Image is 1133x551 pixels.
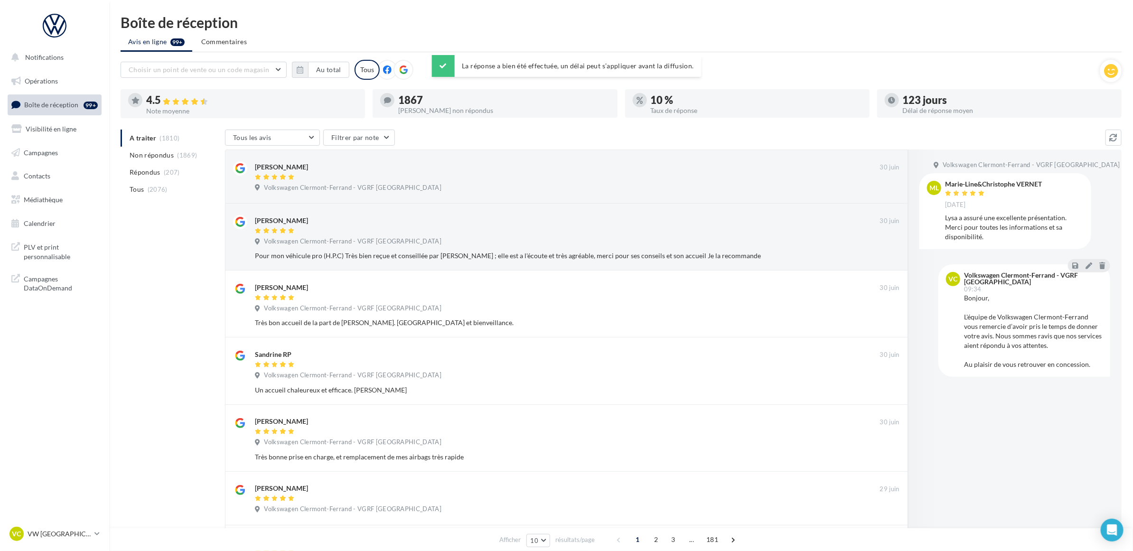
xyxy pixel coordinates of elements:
span: 10 [531,537,539,544]
span: Répondus [130,168,160,177]
span: Contacts [24,172,50,180]
span: VC [949,274,958,284]
div: Un accueil chaleureux et efficace. [PERSON_NAME] [255,385,838,395]
span: 30 juin [880,418,899,427]
a: PLV et print personnalisable [6,237,103,265]
a: Opérations [6,71,103,91]
span: Volkswagen Clermont-Ferrand - VGRF [GEOGRAPHIC_DATA] [264,371,441,380]
div: [PERSON_NAME] [255,417,308,426]
span: 1 [630,532,645,547]
button: Au total [292,62,349,78]
span: 181 [702,532,722,547]
div: Open Intercom Messenger [1101,519,1124,542]
a: Campagnes [6,143,103,163]
span: 09:34 [964,286,982,292]
button: Choisir un point de vente ou un code magasin [121,62,287,78]
span: Campagnes [24,148,58,156]
button: Notifications [6,47,100,67]
span: Visibilité en ligne [26,125,76,133]
span: 30 juin [880,163,899,172]
span: PLV et print personnalisable [24,241,98,261]
span: Campagnes DataOnDemand [24,272,98,293]
span: Afficher [500,535,521,544]
span: Volkswagen Clermont-Ferrand - VGRF [GEOGRAPHIC_DATA] [264,237,441,246]
a: Calendrier [6,214,103,233]
span: Volkswagen Clermont-Ferrand - VGRF [GEOGRAPHIC_DATA] [264,304,441,313]
span: Boîte de réception [24,101,78,109]
div: 99+ [84,102,98,109]
span: ML [929,183,939,193]
span: 30 juin [880,351,899,359]
div: [PERSON_NAME] [255,484,308,493]
span: Calendrier [24,219,56,227]
a: Contacts [6,166,103,186]
span: Commentaires [201,37,247,47]
button: Tous les avis [225,130,320,146]
a: Boîte de réception99+ [6,94,103,115]
button: Au total [308,62,349,78]
div: Tous [355,60,380,80]
div: [PERSON_NAME] [255,283,308,292]
div: [PERSON_NAME] [255,216,308,225]
div: 4.5 [146,95,357,106]
div: 10 % [651,95,862,105]
span: Volkswagen Clermont-Ferrand - VGRF [GEOGRAPHIC_DATA] [264,438,441,447]
a: Campagnes DataOnDemand [6,269,103,297]
span: Tous [130,185,144,194]
span: 29 juin [880,485,899,494]
span: 30 juin [880,284,899,292]
p: VW [GEOGRAPHIC_DATA] [28,529,91,539]
span: Choisir un point de vente ou un code magasin [129,65,269,74]
span: Médiathèque [24,196,63,204]
span: Non répondus [130,150,174,160]
div: [PERSON_NAME] non répondus [398,107,609,114]
div: Marie-Line&Christophe VERNET [945,181,1042,187]
span: Volkswagen Clermont-Ferrand - VGRF [GEOGRAPHIC_DATA] [264,505,441,514]
span: Tous les avis [233,133,272,141]
div: Sandrine RP [255,350,291,359]
div: Pour mon véhicule pro (H.P.C) Très bien reçue et conseillée par [PERSON_NAME] ; elle est a l'écou... [255,251,838,261]
span: (207) [164,168,180,176]
a: VC VW [GEOGRAPHIC_DATA] [8,525,102,543]
span: 2 [648,532,664,547]
button: 10 [526,534,551,547]
span: Volkswagen Clermont-Ferrand - VGRF [GEOGRAPHIC_DATA] [264,184,441,192]
span: [DATE] [945,201,966,209]
span: ... [684,532,699,547]
span: VC [12,529,21,539]
a: Médiathèque [6,190,103,210]
div: 1867 [398,95,609,105]
div: La réponse a bien été effectuée, un délai peut s’appliquer avant la diffusion. [431,55,701,77]
div: Très bon accueil de la part de [PERSON_NAME]. [GEOGRAPHIC_DATA] et bienveillance. [255,318,838,327]
span: (1869) [178,151,197,159]
div: Très bonne prise en charge, et remplacement de mes airbags très rapide [255,452,838,462]
div: Lysa a assuré une excellente présentation. Merci pour toutes les informations et sa disponibilité. [945,213,1084,242]
div: [PERSON_NAME] [255,162,308,172]
span: résultats/page [555,535,595,544]
div: Taux de réponse [651,107,862,114]
span: Notifications [25,53,64,61]
a: Visibilité en ligne [6,119,103,139]
span: (2076) [148,186,168,193]
button: Filtrer par note [323,130,395,146]
div: Bonjour, L'équipe de Volkswagen Clermont-Ferrand vous remercie d’avoir pris le temps de donner vo... [964,293,1103,369]
div: Délai de réponse moyen [903,107,1114,114]
span: 3 [665,532,681,547]
div: 123 jours [903,95,1114,105]
span: 30 juin [880,217,899,225]
div: Volkswagen Clermont-Ferrand - VGRF [GEOGRAPHIC_DATA] [964,272,1101,285]
div: Note moyenne [146,108,357,114]
span: Volkswagen Clermont-Ferrand - VGRF [GEOGRAPHIC_DATA] [943,161,1120,169]
div: Boîte de réception [121,15,1122,29]
span: Opérations [25,77,58,85]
